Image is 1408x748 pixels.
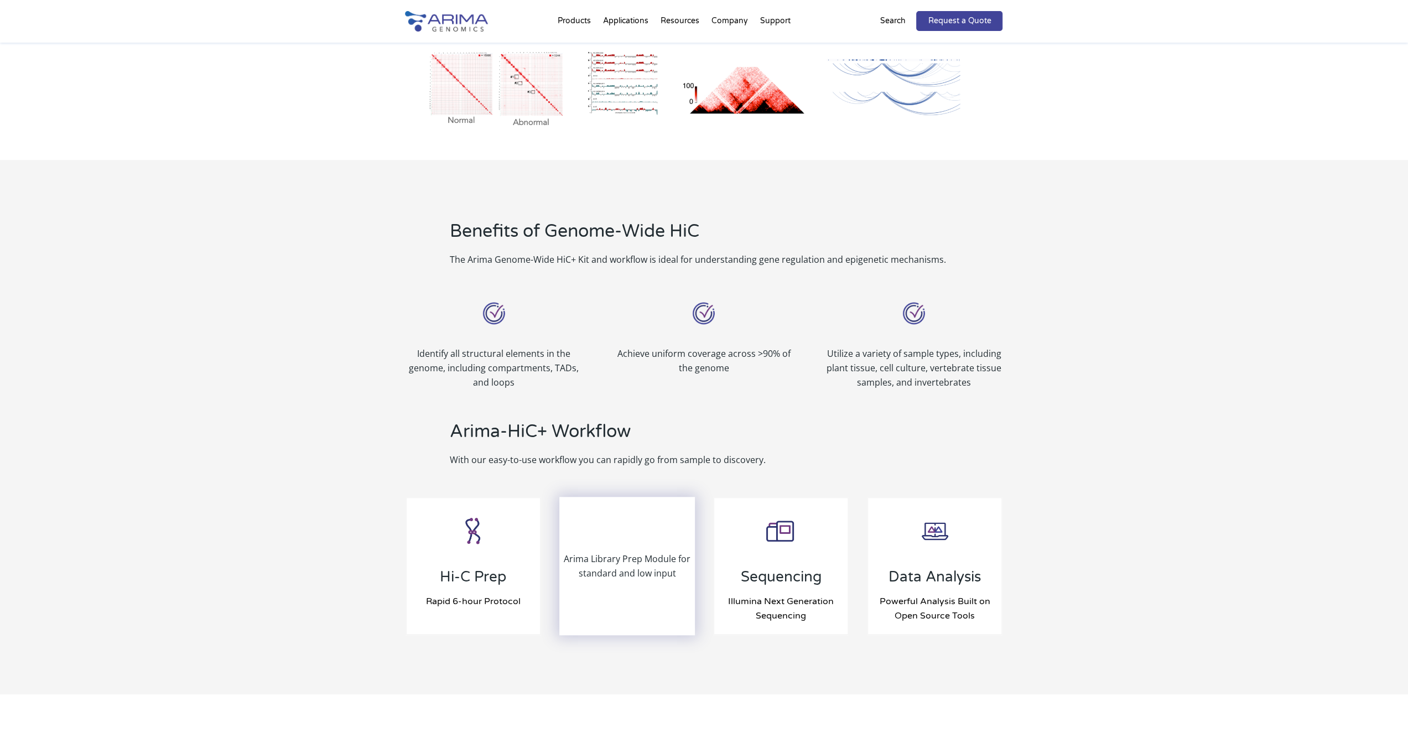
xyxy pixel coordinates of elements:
[560,552,694,580] p: Arima Library Prep Module for standard and low input
[913,509,957,553] img: Data-Analysis-Step_Icon_Arima-Genomics.png
[725,568,837,594] h3: Sequencing
[450,453,845,467] p: With our easy-to-use workflow you can rapidly go from sample to discovery.
[725,594,837,623] h4: Illumina Next Generation Sequencing
[406,346,583,389] p: Identify all structural elements in the genome, including compartments, TADs, and loops
[450,252,1003,267] p: The Arima Genome-Wide HiC+ Kit and workflow is ideal for understanding gene regulation and epigen...
[687,297,720,330] img: User Friendly_Icon_Arima Genomics
[879,594,991,623] h4: Powerful Analysis Built on Open Source Tools
[450,419,845,453] h2: Arima-HiC+ Workflow
[450,219,1003,252] h2: Benefits of Genome-Wide HiC
[418,568,529,594] h3: Hi-C Prep
[879,568,991,594] h3: Data Analysis
[418,594,529,609] h4: Rapid 6-hour Protocol
[615,346,792,375] p: Achieve uniform coverage across >90% of the genome
[405,11,488,32] img: Arima-Genomics-logo
[758,509,803,553] img: Sequencing-Step_Icon_Arima-Genomics.png
[477,297,511,330] img: User Friendly_Icon_Arima Genomics
[916,11,1002,31] a: Request a Quote
[451,509,495,553] img: HiC-Prep-Step_Icon_Arima-Genomics.png
[897,297,931,330] img: User Friendly_Icon_Arima Genomics
[825,346,1002,389] p: Utilize a variety of sample types, including plant tissue, cell culture, vertebrate tissue sample...
[880,14,905,28] p: Search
